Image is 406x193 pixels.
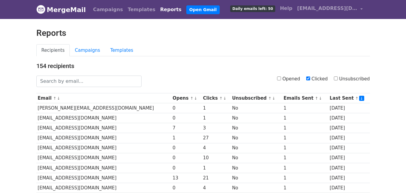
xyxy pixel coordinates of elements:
[277,76,281,80] input: Opened
[268,96,272,101] a: ↑
[282,113,328,123] td: 1
[278,2,295,14] a: Help
[202,133,231,143] td: 27
[328,123,370,133] td: [DATE]
[36,163,171,173] td: [EMAIL_ADDRESS][DOMAIN_NAME]
[295,2,365,17] a: [EMAIL_ADDRESS][DOMAIN_NAME]
[328,143,370,153] td: [DATE]
[230,143,282,153] td: No
[158,4,184,16] a: Reports
[230,173,282,183] td: No
[36,143,171,153] td: [EMAIL_ADDRESS][DOMAIN_NAME]
[328,103,370,113] td: [DATE]
[36,93,171,103] th: Email
[202,183,231,193] td: 4
[306,76,328,82] label: Clicked
[53,96,56,101] a: ↑
[272,96,275,101] a: ↓
[282,143,328,153] td: 1
[202,153,231,163] td: 10
[230,133,282,143] td: No
[186,5,220,14] a: Open Gmail
[36,5,45,14] img: MergeMail logo
[328,163,370,173] td: [DATE]
[230,113,282,123] td: No
[277,76,300,82] label: Opened
[36,3,86,16] a: MergeMail
[328,93,370,103] th: Last Sent
[230,103,282,113] td: No
[125,4,158,16] a: Templates
[328,153,370,163] td: [DATE]
[36,62,370,70] h4: 154 recipients
[282,103,328,113] td: 1
[223,96,227,101] a: ↓
[202,103,231,113] td: 1
[306,76,310,80] input: Clicked
[171,163,201,173] td: 0
[315,96,318,101] a: ↑
[171,133,201,143] td: 1
[36,123,171,133] td: [EMAIL_ADDRESS][DOMAIN_NAME]
[202,113,231,123] td: 1
[202,93,231,103] th: Clicks
[171,153,201,163] td: 0
[171,113,201,123] td: 0
[230,183,282,193] td: No
[228,2,277,14] a: Daily emails left: 50
[230,93,282,103] th: Unsubscribed
[36,28,370,38] h2: Reports
[355,96,359,101] a: ↑
[334,76,370,82] label: Unsubscribed
[36,183,171,193] td: [EMAIL_ADDRESS][DOMAIN_NAME]
[91,4,125,16] a: Campaigns
[282,163,328,173] td: 1
[282,133,328,143] td: 1
[230,163,282,173] td: No
[171,183,201,193] td: 0
[202,163,231,173] td: 1
[202,143,231,153] td: 4
[230,123,282,133] td: No
[36,133,171,143] td: [EMAIL_ADDRESS][DOMAIN_NAME]
[171,103,201,113] td: 0
[171,143,201,153] td: 0
[230,153,282,163] td: No
[190,96,194,101] a: ↑
[57,96,60,101] a: ↓
[70,44,105,57] a: Campaigns
[297,5,357,12] span: [EMAIL_ADDRESS][DOMAIN_NAME]
[328,173,370,183] td: [DATE]
[328,133,370,143] td: [DATE]
[328,183,370,193] td: [DATE]
[230,5,275,12] span: Daily emails left: 50
[334,76,338,80] input: Unsubscribed
[219,96,223,101] a: ↑
[36,103,171,113] td: [PERSON_NAME][EMAIL_ADDRESS][DOMAIN_NAME]
[171,93,201,103] th: Opens
[282,123,328,133] td: 1
[36,44,70,57] a: Recipients
[36,76,142,87] input: Search by email...
[36,113,171,123] td: [EMAIL_ADDRESS][DOMAIN_NAME]
[359,96,364,101] a: ↓
[171,123,201,133] td: 7
[194,96,197,101] a: ↓
[282,173,328,183] td: 1
[319,96,322,101] a: ↓
[328,113,370,123] td: [DATE]
[171,173,201,183] td: 13
[202,123,231,133] td: 3
[282,183,328,193] td: 1
[282,93,328,103] th: Emails Sent
[36,173,171,183] td: [EMAIL_ADDRESS][DOMAIN_NAME]
[105,44,138,57] a: Templates
[282,153,328,163] td: 1
[202,173,231,183] td: 21
[36,153,171,163] td: [EMAIL_ADDRESS][DOMAIN_NAME]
